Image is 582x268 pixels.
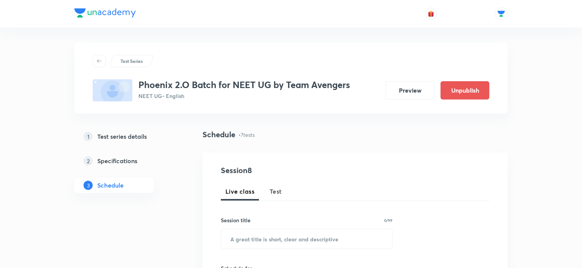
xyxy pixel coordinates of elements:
[225,187,254,196] span: Live class
[84,181,93,190] p: 3
[74,8,136,18] img: Company Logo
[84,132,93,141] p: 1
[495,7,508,20] img: Sumit Gour
[238,131,255,139] p: • 7 tests
[97,132,147,141] h5: Test series details
[93,79,132,101] img: fallback-thumbnail.png
[97,156,137,165] h5: Specifications
[74,153,178,169] a: 2Specifications
[425,8,437,20] button: avatar
[221,165,360,176] h4: Session 8
[441,81,489,99] button: Unpublish
[121,58,143,64] p: Test Series
[221,216,251,224] h6: Session title
[74,8,136,19] a: Company Logo
[138,79,350,90] h3: Phoenix 2.O Batch for NEET UG by Team Avengers
[270,187,282,196] span: Test
[138,92,350,100] p: NEET UG • English
[221,229,392,249] input: A great title is short, clear and descriptive
[386,81,434,99] button: Preview
[384,218,392,222] p: 0/99
[203,129,235,140] h4: Schedule
[84,156,93,165] p: 2
[428,10,434,17] img: avatar
[74,129,178,144] a: 1Test series details
[97,181,124,190] h5: Schedule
